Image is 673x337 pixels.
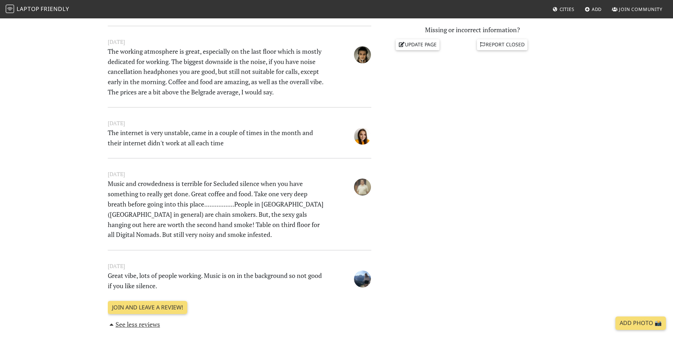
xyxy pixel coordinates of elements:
span: Friendly [41,5,69,13]
a: Join and leave a review! [108,301,187,314]
p: Great vibe, lots of people working. Music is on in the background so not good if you like silence. [104,271,330,291]
a: See less reviews [108,320,160,329]
span: Laptop [17,5,40,13]
span: Nina Piperski [354,131,371,140]
span: Cities [560,6,574,12]
small: [DATE] [104,37,376,46]
a: LaptopFriendly LaptopFriendly [6,3,69,16]
small: [DATE] [104,262,376,271]
img: 1484760802-pavle-mutic.jpg [354,46,371,63]
p: Missing or incorrect information? [380,25,566,35]
a: Join Community [609,3,665,16]
p: Music and crowdedness is terrible for Secluded silence when you have something to really get done... [104,179,330,240]
span: Pavle Mutic [354,50,371,58]
img: 1970-dan.jpg [354,179,371,196]
span: Kayleigh Halstead [354,274,371,282]
span: Add [592,6,602,12]
span: Join Community [619,6,662,12]
a: Add Photo 📸 [615,316,666,330]
a: Report closed [477,39,528,50]
p: The internet is very unstable, came in a couple of times in the month and their internet didn't w... [104,128,330,148]
p: The working atmosphere is great, especially on the last floor which is mostly dedicated for worki... [104,46,330,97]
a: Update page [396,39,439,50]
small: [DATE] [104,119,376,128]
img: LaptopFriendly [6,5,14,13]
a: Add [582,3,605,16]
small: [DATE] [104,170,376,179]
img: 1310-kayleigh.jpg [354,271,371,287]
span: Dan [354,182,371,191]
img: 2543-nina.jpg [354,128,371,145]
a: Cities [550,3,577,16]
